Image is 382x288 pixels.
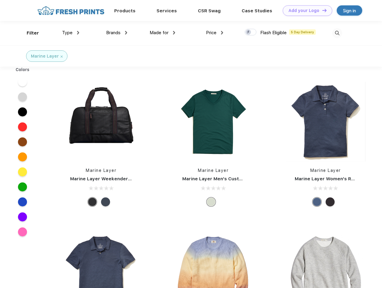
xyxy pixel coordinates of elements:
img: func=resize&h=266 [61,82,141,161]
img: dropdown.png [221,31,223,34]
img: desktop_search.svg [332,28,342,38]
span: Price [206,30,216,35]
div: Any Color [207,197,216,206]
span: Type [62,30,73,35]
span: 5 Day Delivery [289,29,316,35]
div: Phantom [88,197,97,206]
div: Filter [27,30,39,37]
div: Add your Logo [288,8,319,13]
a: Sign in [337,5,362,16]
a: Marine Layer Men's Custom Dyed Signature V-Neck [182,176,301,181]
div: Navy [101,197,110,206]
img: func=resize&h=266 [173,82,253,161]
a: CSR Swag [198,8,221,13]
span: Brands [106,30,121,35]
div: Black [326,197,335,206]
img: func=resize&h=266 [286,82,366,161]
img: dropdown.png [125,31,127,34]
span: Made for [150,30,169,35]
a: Marine Layer [198,168,228,173]
img: filter_cancel.svg [61,55,63,58]
img: fo%20logo%202.webp [36,5,106,16]
div: Marine Layer [31,53,59,59]
a: Products [114,8,136,13]
div: Colors [11,67,34,73]
div: Navy [312,197,321,206]
div: Sign in [343,7,356,14]
a: Marine Layer [86,168,116,173]
a: Marine Layer Weekender Bag [70,176,138,181]
span: Flash Eligible [260,30,287,35]
a: Marine Layer [310,168,341,173]
img: dropdown.png [173,31,175,34]
img: dropdown.png [77,31,79,34]
img: DT [322,9,327,12]
a: Services [157,8,177,13]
